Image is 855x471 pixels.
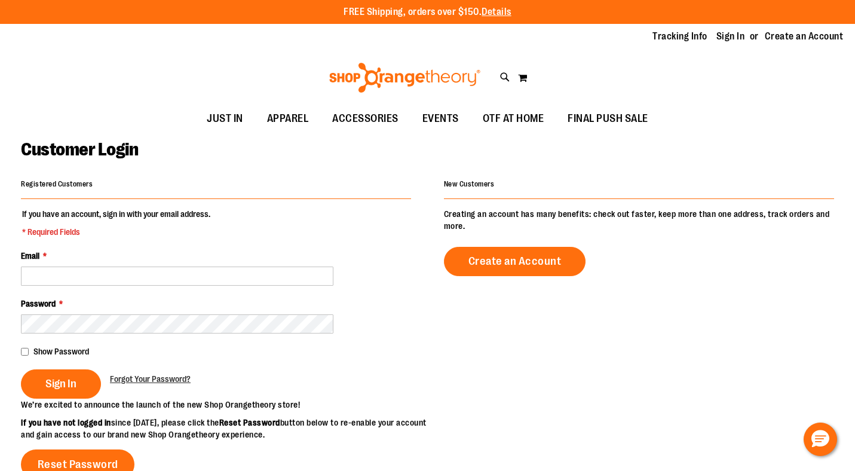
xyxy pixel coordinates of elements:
a: EVENTS [410,105,471,133]
span: APPAREL [267,105,309,132]
p: FREE Shipping, orders over $150. [344,5,511,19]
span: EVENTS [422,105,459,132]
a: APPAREL [255,105,321,133]
a: ACCESSORIES [320,105,410,133]
a: JUST IN [195,105,255,133]
a: Create an Account [765,30,844,43]
span: JUST IN [207,105,243,132]
a: OTF AT HOME [471,105,556,133]
a: FINAL PUSH SALE [556,105,660,133]
p: Creating an account has many benefits: check out faster, keep more than one address, track orders... [444,208,834,232]
span: * Required Fields [22,226,210,238]
img: Shop Orangetheory [327,63,482,93]
a: Tracking Info [652,30,707,43]
a: Forgot Your Password? [110,373,191,385]
span: Sign In [45,377,76,390]
button: Hello, have a question? Let’s chat. [804,423,837,456]
span: Forgot Your Password? [110,374,191,384]
strong: Reset Password [219,418,280,427]
p: We’re excited to announce the launch of the new Shop Orangetheory store! [21,399,428,411]
strong: Registered Customers [21,180,93,188]
span: ACCESSORIES [332,105,399,132]
a: Sign In [716,30,745,43]
strong: New Customers [444,180,495,188]
button: Sign In [21,369,101,399]
span: Customer Login [21,139,138,160]
span: Show Password [33,347,89,356]
legend: If you have an account, sign in with your email address. [21,208,212,238]
a: Details [482,7,511,17]
strong: If you have not logged in [21,418,111,427]
span: OTF AT HOME [483,105,544,132]
p: since [DATE], please click the button below to re-enable your account and gain access to our bran... [21,417,428,441]
span: Password [21,299,56,308]
span: FINAL PUSH SALE [568,105,648,132]
span: Create an Account [468,255,562,268]
span: Email [21,251,39,261]
a: Create an Account [444,247,586,276]
span: Reset Password [38,458,118,471]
